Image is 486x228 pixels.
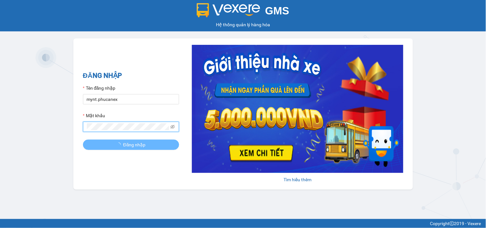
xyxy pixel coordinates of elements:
[5,220,481,227] div: Copyright 2019 - Vexere
[83,85,116,92] label: Tên đăng nhập
[116,142,123,147] span: loading
[83,70,179,81] h2: ĐĂNG NHẬP
[170,125,175,129] span: eye-invisible
[197,10,289,15] a: GMS
[192,45,403,173] img: banner-0
[123,141,146,148] span: Đăng nhập
[192,176,403,183] div: Tìm hiểu thêm
[83,112,105,119] label: Mật khẩu
[2,21,484,28] div: Hệ thống quản lý hàng hóa
[87,123,169,130] input: Mật khẩu
[197,3,260,17] img: logo 2
[265,5,289,17] span: GMS
[83,140,179,150] button: Đăng nhập
[83,94,179,104] input: Tên đăng nhập
[450,221,454,226] span: copyright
